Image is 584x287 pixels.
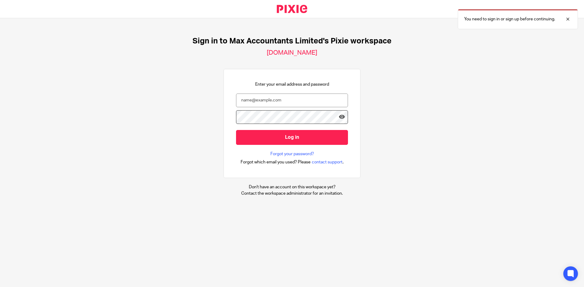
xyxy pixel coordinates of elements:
[241,159,344,166] div: .
[193,36,391,46] h1: Sign in to Max Accountants Limited's Pixie workspace
[255,81,329,87] p: Enter your email address and password
[267,49,317,57] h2: [DOMAIN_NAME]
[236,94,348,107] input: name@example.com
[241,190,343,196] p: Contact the workspace administrator for an invitation.
[236,130,348,145] input: Log in
[464,16,555,22] p: You need to sign in or sign up before continuing.
[312,159,342,165] span: contact support
[270,151,314,157] a: Forgot your password?
[241,159,311,165] span: Forgot which email you used? Please
[241,184,343,190] p: Don't have an account on this workspace yet?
